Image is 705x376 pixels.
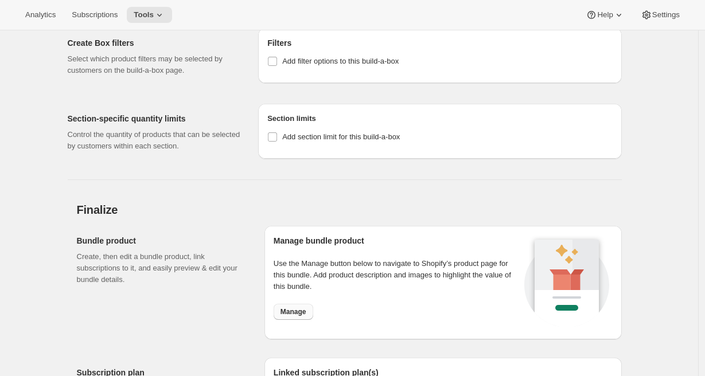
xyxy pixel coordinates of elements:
[127,7,172,23] button: Tools
[274,304,313,320] button: Manage
[267,37,612,49] h6: Filters
[18,7,63,23] button: Analytics
[134,10,154,19] span: Tools
[267,113,612,124] h6: Section limits
[68,129,240,152] p: Control the quantity of products that can be selected by customers within each section.
[652,10,680,19] span: Settings
[65,7,124,23] button: Subscriptions
[77,251,246,285] p: Create, then edit a bundle product, link subscriptions to it, and easily preview & edit your bund...
[281,307,306,316] span: Manage
[25,10,56,19] span: Analytics
[68,53,240,76] p: Select which product filters may be selected by customers on the build-a-box page.
[282,57,399,65] span: Add filter options to this build-a-box
[274,235,521,246] h2: Manage bundle product
[274,258,521,292] p: Use the Manage button below to navigate to Shopify’s product page for this bundle. Add product de...
[68,37,240,49] h2: Create Box filters
[597,10,613,19] span: Help
[68,113,240,124] h2: Section-specific quantity limits
[634,7,687,23] button: Settings
[77,203,622,217] h2: Finalize
[77,235,246,246] h2: Bundle product
[579,7,631,23] button: Help
[72,10,118,19] span: Subscriptions
[282,132,400,141] span: Add section limit for this build-a-box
